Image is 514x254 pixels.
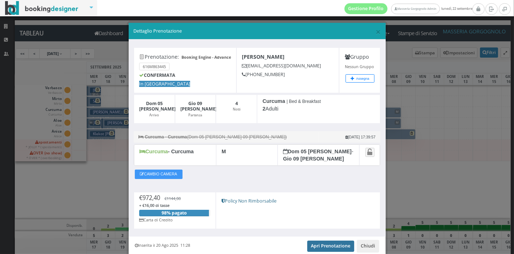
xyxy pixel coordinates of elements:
b: Curcuma - Curcuma [145,134,187,140]
button: Close [376,27,381,36]
h5: Dettaglio Prenotazione [133,28,381,34]
small: Nessun Gruppo [345,64,374,69]
button: CAMBIO CAMERA [135,170,183,179]
span: + € [139,203,170,208]
b: CONFERMATA [139,72,175,78]
span: 972,40 [142,194,160,202]
small: [DATE] 17:39:57 [345,135,376,139]
b: Dom 05 [PERSON_NAME] [139,100,176,112]
small: Partenza [188,113,202,117]
b: Curcuma [140,149,168,154]
b: M [222,149,226,154]
h4: Gruppo [345,54,375,60]
span: € [164,196,181,201]
h5: [PHONE_NUMBER] [242,72,334,77]
button: Chiudi [357,240,379,252]
div: Adulti [257,95,380,124]
span: lunedì, 22 settembre [344,3,472,14]
span: € [139,194,160,202]
b: [PERSON_NAME] [242,53,285,60]
b: 4 [235,100,238,107]
span: 16,00 di tasse [145,203,170,208]
span: 1144,00 [167,196,181,201]
b: 2 [262,106,265,112]
span: In [GEOGRAPHIC_DATA] [139,81,190,87]
b: Dom 05 [PERSON_NAME] [283,149,352,154]
small: Arrivo [149,113,159,117]
small: 616M863445 [139,63,170,70]
a: Attiva il blocco spostamento [365,148,374,157]
small: (Dom 05 [PERSON_NAME] 09 [PERSON_NAME]) [134,131,319,143]
small: Notti [233,107,240,112]
small: Carta di Credito [139,217,172,222]
h4: Prenotazione: [139,54,231,60]
a: Gestione Profilo [344,3,388,14]
a: Masseria Gorgognolo Admin [391,4,440,14]
b: Gio 09 [PERSON_NAME] [283,156,344,162]
img: BookingDesigner.com [5,1,78,15]
h6: Inserita il 20 Ago 2025 11:28 [135,243,190,248]
div: 98% pagato [139,210,209,216]
b: - Curcuma [168,149,194,154]
h5: Policy Non Rimborsabile [222,198,375,204]
h5: [EMAIL_ADDRESS][DOMAIN_NAME] [242,63,334,68]
b: Curcuma [262,98,285,104]
a: Apri Prenotazione [307,241,355,251]
b: Booking Engine - Advance [181,54,231,60]
b: Gio 09 [PERSON_NAME] [180,100,217,112]
small: | Bed & Breakfast [287,99,321,104]
button: Assegna [346,74,374,83]
span: × [376,25,381,38]
div: - [278,145,360,166]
